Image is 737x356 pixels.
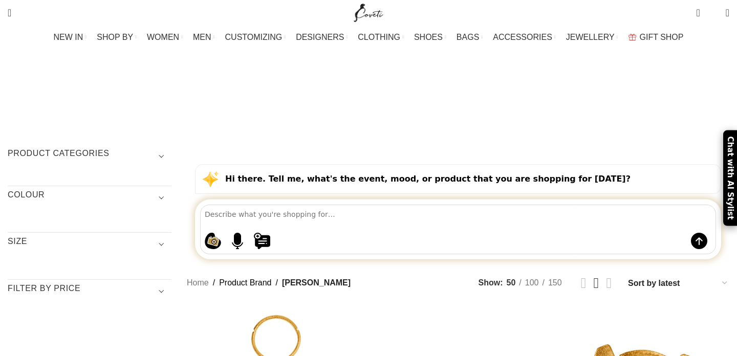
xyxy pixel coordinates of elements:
a: MEN [193,27,214,48]
a: NEW IN [54,27,87,48]
span: DESIGNERS [296,32,344,42]
div: My Wishlist [708,3,718,23]
a: Search [3,3,16,23]
span: BAGS [457,32,479,42]
a: ACCESSORIES [493,27,556,48]
span: ACCESSORIES [493,32,552,42]
span: GIFT SHOP [640,32,684,42]
span: SHOES [414,32,443,42]
a: CUSTOMIZING [225,27,286,48]
h3: Product categories [8,148,171,165]
div: Main navigation [3,27,734,48]
a: CLOTHING [358,27,404,48]
a: 0 [691,3,705,23]
h3: SIZE [8,236,171,253]
iframe: Intercom live chat [702,321,727,346]
span: WOMEN [147,32,179,42]
span: CLOTHING [358,32,400,42]
a: SHOES [414,27,446,48]
span: SHOP BY [97,32,133,42]
span: CUSTOMIZING [225,32,283,42]
img: GiftBag [628,34,636,40]
span: JEWELLERY [566,32,615,42]
h3: COLOUR [8,189,171,207]
a: BAGS [457,27,483,48]
a: GIFT SHOP [628,27,684,48]
span: NEW IN [54,32,83,42]
a: DESIGNERS [296,27,348,48]
span: MEN [193,32,211,42]
h3: Filter by price [8,283,171,300]
a: SHOP BY [97,27,137,48]
a: Site logo [352,8,386,16]
a: JEWELLERY [566,27,618,48]
a: WOMEN [147,27,183,48]
span: 0 [710,10,718,18]
span: 0 [697,5,705,13]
